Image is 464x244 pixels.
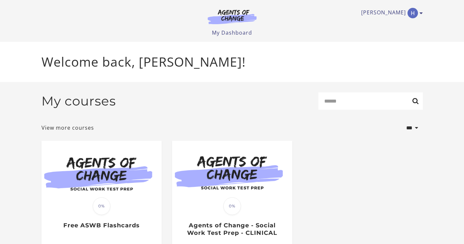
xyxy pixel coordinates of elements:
span: 0% [93,197,110,215]
p: Welcome back, [PERSON_NAME]! [41,52,423,72]
a: Toggle menu [361,8,420,18]
img: Agents of Change Logo [201,9,264,24]
span: 0% [223,197,241,215]
h3: Agents of Change - Social Work Test Prep - CLINICAL [179,222,285,236]
a: View more courses [41,124,94,132]
h2: My courses [41,93,116,109]
a: My Dashboard [212,29,252,36]
h3: Free ASWB Flashcards [48,222,154,229]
